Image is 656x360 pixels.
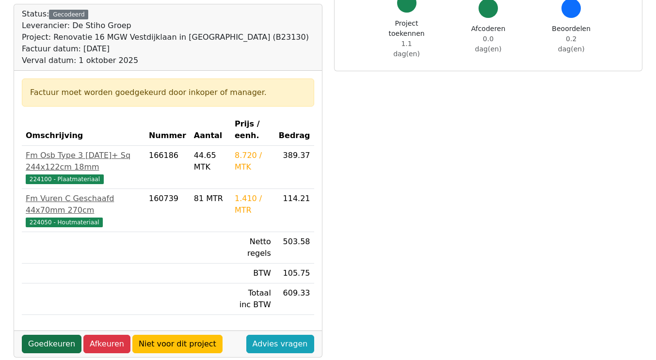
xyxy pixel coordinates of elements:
div: Status: [22,8,309,66]
div: Beoordelen [552,24,591,54]
div: Project toekennen [389,18,425,59]
th: Aantal [190,114,231,146]
div: 8.720 / MTK [235,150,271,173]
span: 0.2 dag(en) [558,35,585,53]
th: Nummer [145,114,190,146]
div: Verval datum: 1 oktober 2025 [22,55,309,66]
div: Fm Vuren C Geschaafd 44x70mm 270cm [26,193,141,216]
div: Afcoderen [471,24,506,54]
td: Totaal inc BTW [231,283,275,315]
td: 503.58 [275,232,314,264]
a: Goedkeuren [22,335,81,353]
a: Niet voor dit project [132,335,223,353]
span: 224100 - Plaatmateriaal [26,174,104,184]
a: Advies vragen [246,335,314,353]
div: Gecodeerd [49,10,88,19]
td: BTW [231,264,275,283]
span: 224050 - Houtmateriaal [26,218,103,227]
div: 44.65 MTK [194,150,227,173]
a: Fm Vuren C Geschaafd 44x70mm 270cm224050 - Houtmateriaal [26,193,141,228]
div: Fm Osb Type 3 [DATE]+ Sq 244x122cm 18mm [26,150,141,173]
th: Bedrag [275,114,314,146]
a: Fm Osb Type 3 [DATE]+ Sq 244x122cm 18mm224100 - Plaatmateriaal [26,150,141,185]
td: 114.21 [275,189,314,232]
div: Project: Renovatie 16 MGW Vestdijklaan in [GEOGRAPHIC_DATA] (B23130) [22,31,309,43]
div: 1.410 / MTR [235,193,271,216]
th: Prijs / eenh. [231,114,275,146]
span: 0.0 dag(en) [475,35,502,53]
div: Leverancier: De Stiho Groep [22,20,309,31]
th: Omschrijving [22,114,145,146]
td: 105.75 [275,264,314,283]
span: 1.1 dag(en) [393,40,420,58]
td: Netto regels [231,232,275,264]
div: Factuur moet worden goedgekeurd door inkoper of manager. [30,87,306,98]
td: 609.33 [275,283,314,315]
a: Afkeuren [83,335,130,353]
div: Factuur datum: [DATE] [22,43,309,55]
div: 81 MTR [194,193,227,204]
td: 389.37 [275,146,314,189]
td: 160739 [145,189,190,232]
td: 166186 [145,146,190,189]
